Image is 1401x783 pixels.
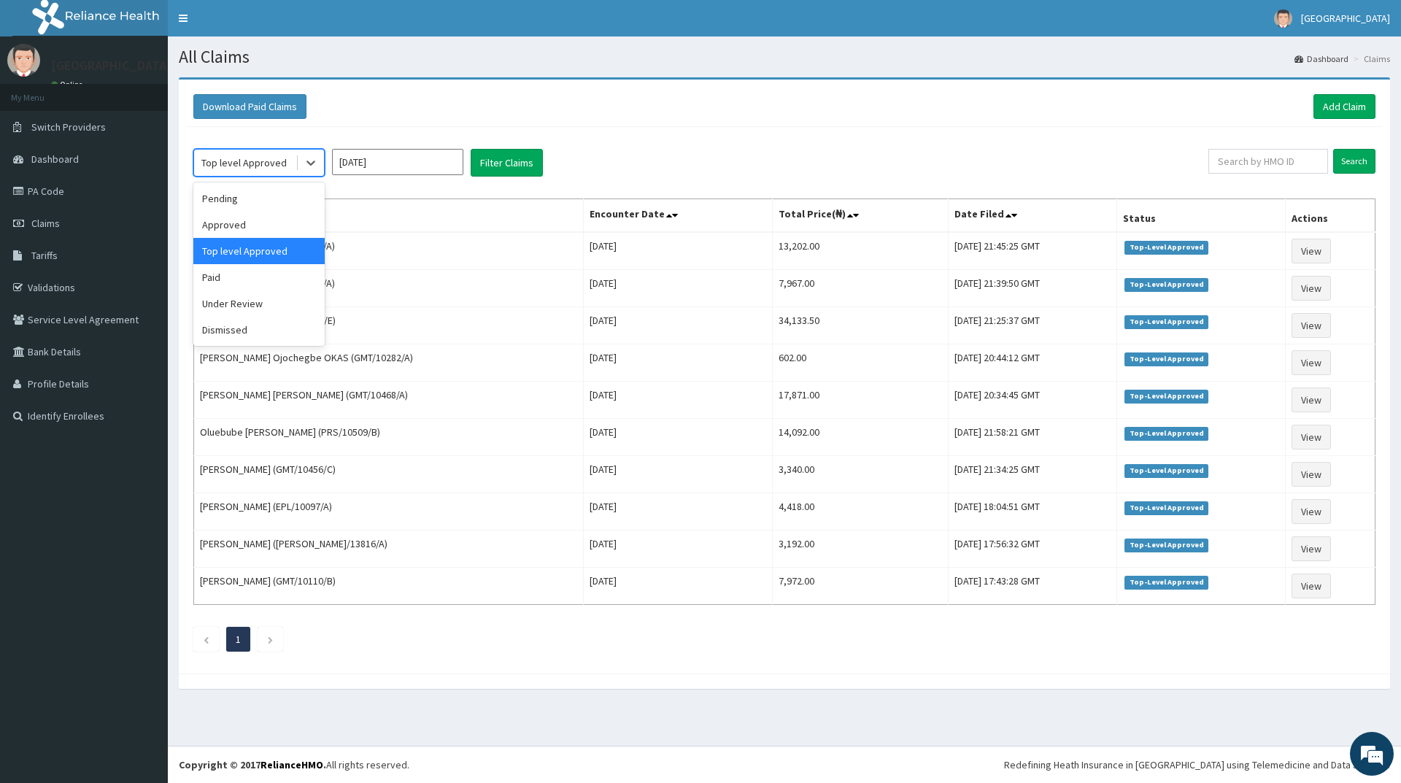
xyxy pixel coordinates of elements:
[1124,464,1208,477] span: Top-Level Approved
[773,568,948,605] td: 7,972.00
[168,746,1401,783] footer: All rights reserved.
[332,149,463,175] input: Select Month and Year
[584,199,773,233] th: Encounter Date
[1124,390,1208,403] span: Top-Level Approved
[179,758,326,771] strong: Copyright © 2017 .
[948,419,1117,456] td: [DATE] 21:58:21 GMT
[773,344,948,382] td: 602.00
[1294,53,1348,65] a: Dashboard
[773,270,948,307] td: 7,967.00
[51,59,171,72] p: [GEOGRAPHIC_DATA]
[193,264,325,290] div: Paid
[948,568,1117,605] td: [DATE] 17:43:28 GMT
[193,290,325,317] div: Under Review
[31,153,79,166] span: Dashboard
[948,531,1117,568] td: [DATE] 17:56:32 GMT
[194,382,584,419] td: [PERSON_NAME] [PERSON_NAME] (GMT/10468/A)
[1292,350,1331,375] a: View
[948,307,1117,344] td: [DATE] 21:25:37 GMT
[584,232,773,270] td: [DATE]
[773,456,948,493] td: 3,340.00
[1292,574,1331,598] a: View
[239,7,274,42] div: Minimize live chat window
[7,44,40,77] img: User Image
[260,758,323,771] a: RelianceHMO
[1333,149,1375,174] input: Search
[773,493,948,531] td: 4,418.00
[584,531,773,568] td: [DATE]
[948,493,1117,531] td: [DATE] 18:04:51 GMT
[193,317,325,343] div: Dismissed
[179,47,1390,66] h1: All Claims
[76,82,245,101] div: Chat with us now
[194,568,584,605] td: [PERSON_NAME] (GMT/10110/B)
[584,382,773,419] td: [DATE]
[1124,501,1208,514] span: Top-Level Approved
[1292,425,1331,450] a: View
[948,382,1117,419] td: [DATE] 20:34:45 GMT
[1292,276,1331,301] a: View
[194,531,584,568] td: [PERSON_NAME] ([PERSON_NAME]/13816/A)
[1124,352,1208,366] span: Top-Level Approved
[1292,239,1331,263] a: View
[773,419,948,456] td: 14,092.00
[584,419,773,456] td: [DATE]
[1124,278,1208,291] span: Top-Level Approved
[193,185,325,212] div: Pending
[1004,757,1390,772] div: Redefining Heath Insurance in [GEOGRAPHIC_DATA] using Telemedicine and Data Science!
[948,199,1117,233] th: Date Filed
[194,456,584,493] td: [PERSON_NAME] (GMT/10456/C)
[236,633,241,646] a: Page 1 is your current page
[193,212,325,238] div: Approved
[948,232,1117,270] td: [DATE] 21:45:25 GMT
[1117,199,1286,233] th: Status
[948,456,1117,493] td: [DATE] 21:34:25 GMT
[27,73,59,109] img: d_794563401_company_1708531726252_794563401
[1124,427,1208,440] span: Top-Level Approved
[773,307,948,344] td: 34,133.50
[1313,94,1375,119] a: Add Claim
[948,344,1117,382] td: [DATE] 20:44:12 GMT
[584,568,773,605] td: [DATE]
[773,232,948,270] td: 13,202.00
[1124,539,1208,552] span: Top-Level Approved
[31,217,60,230] span: Claims
[1292,387,1331,412] a: View
[31,120,106,134] span: Switch Providers
[1124,576,1208,589] span: Top-Level Approved
[194,270,584,307] td: [PERSON_NAME] (GMT/10526/A)
[948,270,1117,307] td: [DATE] 21:39:50 GMT
[194,419,584,456] td: Oluebube [PERSON_NAME] (PRS/10509/B)
[194,307,584,344] td: [PERSON_NAME] (RPO/10092/E)
[584,493,773,531] td: [DATE]
[1124,315,1208,328] span: Top-Level Approved
[85,184,201,331] span: We're online!
[1301,12,1390,25] span: [GEOGRAPHIC_DATA]
[584,456,773,493] td: [DATE]
[773,531,948,568] td: 3,192.00
[203,633,209,646] a: Previous page
[194,199,584,233] th: Name
[471,149,543,177] button: Filter Claims
[31,249,58,262] span: Tariffs
[1292,499,1331,524] a: View
[1292,462,1331,487] a: View
[201,155,287,170] div: Top level Approved
[1292,536,1331,561] a: View
[193,238,325,264] div: Top level Approved
[584,344,773,382] td: [DATE]
[584,307,773,344] td: [DATE]
[1292,313,1331,338] a: View
[267,633,274,646] a: Next page
[1208,149,1328,174] input: Search by HMO ID
[193,94,306,119] button: Download Paid Claims
[194,493,584,531] td: [PERSON_NAME] (EPL/10097/A)
[1350,53,1390,65] li: Claims
[773,382,948,419] td: 17,871.00
[1274,9,1292,28] img: User Image
[7,398,278,450] textarea: Type your message and hit 'Enter'
[1124,241,1208,254] span: Top-Level Approved
[194,344,584,382] td: [PERSON_NAME] Ojochegbe OKAS (GMT/10282/A)
[51,80,86,90] a: Online
[1286,199,1375,233] th: Actions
